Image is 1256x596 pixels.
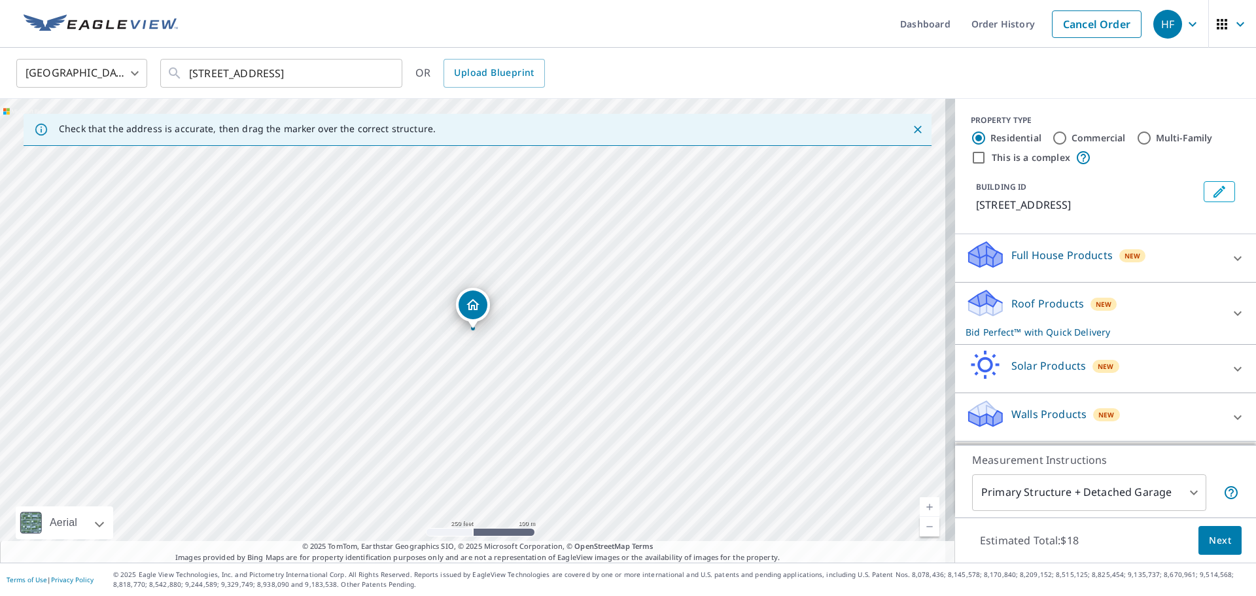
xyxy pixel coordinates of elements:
[920,517,939,536] a: Current Level 17, Zoom Out
[1156,131,1213,145] label: Multi-Family
[189,55,375,92] input: Search by address or latitude-longitude
[1153,10,1182,39] div: HF
[632,541,654,551] a: Terms
[1198,526,1242,555] button: Next
[24,14,178,34] img: EV Logo
[990,131,1041,145] label: Residential
[1223,485,1239,500] span: Your report will include the primary structure and a detached garage if one exists.
[971,114,1240,126] div: PROPERTY TYPE
[972,474,1206,511] div: Primary Structure + Detached Garage
[574,541,629,551] a: OpenStreetMap
[1204,181,1235,202] button: Edit building 1
[456,288,490,328] div: Dropped pin, building 1, Residential property, 2817 Madison St Hollywood, FL 33020
[113,570,1249,589] p: © 2025 Eagle View Technologies, Inc. and Pictometry International Corp. All Rights Reserved. Repo...
[966,288,1246,339] div: Roof ProductsNewBid Perfect™ with Quick Delivery
[46,506,81,539] div: Aerial
[1096,299,1112,309] span: New
[969,526,1089,555] p: Estimated Total: $18
[966,398,1246,436] div: Walls ProductsNew
[1011,406,1087,422] p: Walls Products
[1125,251,1141,261] span: New
[1052,10,1142,38] a: Cancel Order
[920,497,939,517] a: Current Level 17, Zoom In
[51,575,94,584] a: Privacy Policy
[302,541,654,552] span: © 2025 TomTom, Earthstar Geographics SIO, © 2025 Microsoft Corporation, ©
[1011,296,1084,311] p: Roof Products
[966,325,1222,339] p: Bid Perfect™ with Quick Delivery
[454,65,534,81] span: Upload Blueprint
[1011,358,1086,374] p: Solar Products
[1209,533,1231,549] span: Next
[992,151,1070,164] label: This is a complex
[909,121,926,138] button: Close
[16,506,113,539] div: Aerial
[7,575,47,584] a: Terms of Use
[1098,361,1114,372] span: New
[415,59,545,88] div: OR
[444,59,544,88] a: Upload Blueprint
[16,55,147,92] div: [GEOGRAPHIC_DATA]
[976,197,1198,213] p: [STREET_ADDRESS]
[1098,410,1115,420] span: New
[972,452,1239,468] p: Measurement Instructions
[966,239,1246,277] div: Full House ProductsNew
[1072,131,1126,145] label: Commercial
[1011,247,1113,263] p: Full House Products
[59,123,436,135] p: Check that the address is accurate, then drag the marker over the correct structure.
[976,181,1026,192] p: BUILDING ID
[7,576,94,584] p: |
[966,350,1246,387] div: Solar ProductsNew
